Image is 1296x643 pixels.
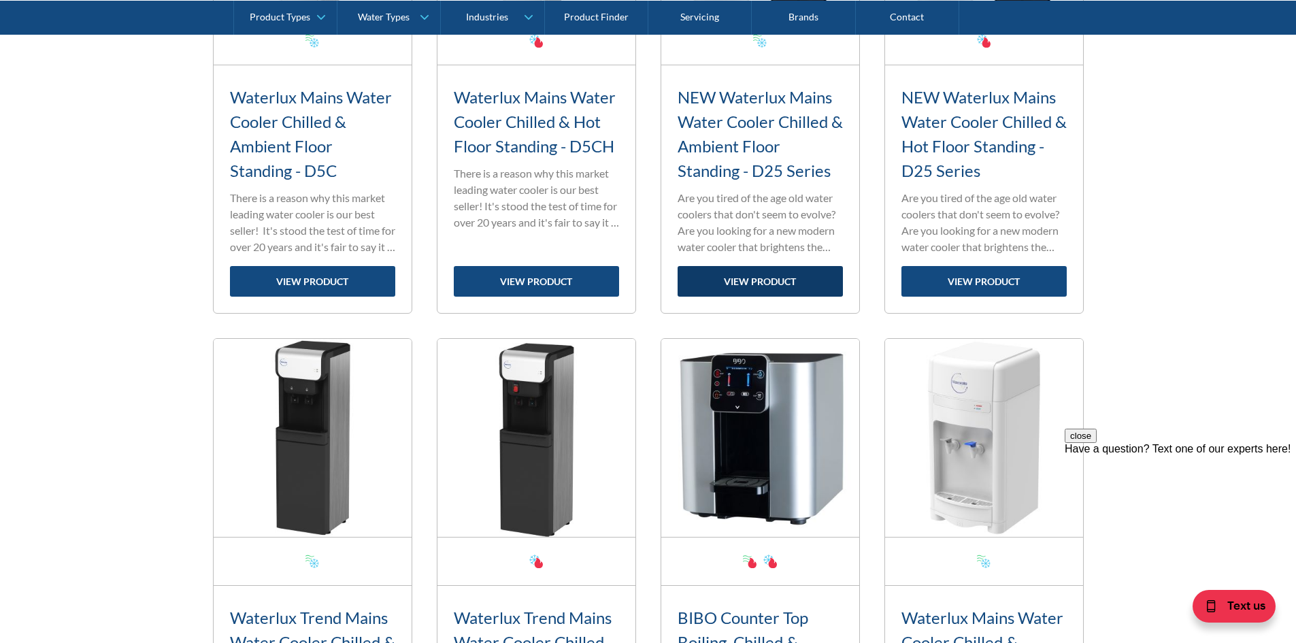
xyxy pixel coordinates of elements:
iframe: podium webchat widget prompt [1065,429,1296,592]
p: There is a reason why this market leading water cooler is our best seller! It's stood the test of... [454,165,619,231]
a: view product [901,266,1067,297]
img: Waterlux Mains Water Cooler Chilled & Ambient Bench Mounted - SD5C [885,339,1083,537]
div: Water Types [358,11,410,22]
img: Waterlux Trend Mains Water Cooler Chilled And Hot Floor Standing - D19CH [437,339,635,537]
h3: NEW Waterlux Mains Water Cooler Chilled & Hot Floor Standing - D25 Series [901,85,1067,183]
p: Are you tired of the age old water coolers that don't seem to evolve? Are you looking for a new m... [678,190,843,255]
img: Waterlux Trend Mains Water Cooler Chilled & Ambient Floor Standing - D19C [214,339,412,537]
a: view product [454,266,619,297]
h3: Waterlux Mains Water Cooler Chilled & Hot Floor Standing - D5CH [454,85,619,159]
div: Industries [466,11,508,22]
p: There is a reason why this market leading water cooler is our best seller! It's stood the test of... [230,190,395,255]
h3: NEW Waterlux Mains Water Cooler Chilled & Ambient Floor Standing - D25 Series [678,85,843,183]
p: Are you tired of the age old water coolers that don't seem to evolve? Are you looking for a new m... [901,190,1067,255]
iframe: podium webchat widget bubble [1160,575,1296,643]
a: view product [230,266,395,297]
img: BIBO Counter Top Boiling, Chilled & Ambient Water Filtration & Purification System [661,339,859,537]
a: view product [678,266,843,297]
h3: Waterlux Mains Water Cooler Chilled & Ambient Floor Standing - D5C [230,85,395,183]
div: Product Types [250,11,310,22]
